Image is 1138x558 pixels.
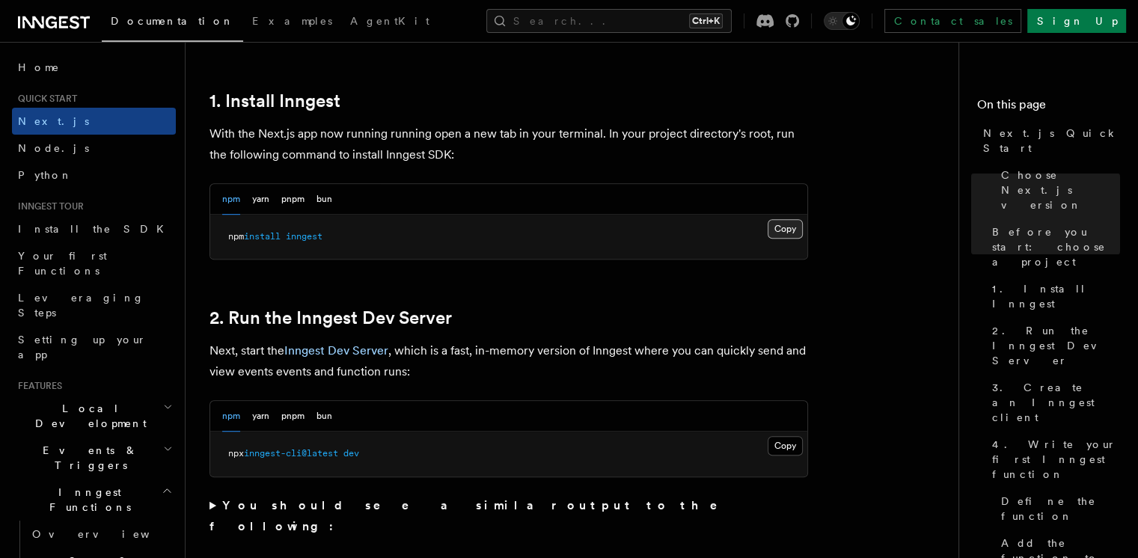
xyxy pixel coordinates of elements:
a: Choose Next.js version [995,162,1120,218]
span: Next.js Quick Start [983,126,1120,156]
a: Overview [26,521,176,548]
span: Local Development [12,401,163,431]
a: 3. Create an Inngest client [986,374,1120,431]
span: dev [343,448,359,459]
span: Inngest tour [12,200,84,212]
span: Next.js [18,115,89,127]
p: With the Next.js app now running running open a new tab in your terminal. In your project directo... [209,123,808,165]
a: Leveraging Steps [12,284,176,326]
a: Inngest Dev Server [284,343,388,358]
span: 4. Write your first Inngest function [992,437,1120,482]
button: bun [316,401,332,432]
a: Documentation [102,4,243,42]
span: Documentation [111,15,234,27]
span: Python [18,169,73,181]
span: 2. Run the Inngest Dev Server [992,323,1120,368]
summary: You should see a similar output to the following: [209,495,808,537]
button: Search...Ctrl+K [486,9,732,33]
span: 1. Install Inngest [992,281,1120,311]
button: npm [222,184,240,215]
button: yarn [252,401,269,432]
a: 4. Write your first Inngest function [986,431,1120,488]
strong: You should see a similar output to the following: [209,498,738,533]
button: npm [222,401,240,432]
a: Next.js Quick Start [977,120,1120,162]
span: inngest [286,231,322,242]
span: Overview [32,528,186,540]
span: Define the function [1001,494,1120,524]
span: Your first Functions [18,250,107,277]
a: Node.js [12,135,176,162]
button: Copy [768,436,803,456]
button: yarn [252,184,269,215]
span: Home [18,60,60,75]
span: Node.js [18,142,89,154]
a: Define the function [995,488,1120,530]
a: Your first Functions [12,242,176,284]
span: inngest-cli@latest [244,448,338,459]
button: Copy [768,219,803,239]
span: Leveraging Steps [18,292,144,319]
span: Events & Triggers [12,443,163,473]
span: 3. Create an Inngest client [992,380,1120,425]
a: 1. Install Inngest [209,91,340,111]
a: 1. Install Inngest [986,275,1120,317]
a: Python [12,162,176,188]
span: npm [228,231,244,242]
a: 2. Run the Inngest Dev Server [209,307,452,328]
span: AgentKit [350,15,429,27]
span: Setting up your app [18,334,147,361]
a: Contact sales [884,9,1021,33]
button: Toggle dark mode [824,12,860,30]
kbd: Ctrl+K [689,13,723,28]
a: Sign Up [1027,9,1126,33]
button: Events & Triggers [12,437,176,479]
a: Setting up your app [12,326,176,368]
span: Choose Next.js version [1001,168,1120,212]
h4: On this page [977,96,1120,120]
button: pnpm [281,401,305,432]
p: Next, start the , which is a fast, in-memory version of Inngest where you can quickly send and vi... [209,340,808,382]
a: Before you start: choose a project [986,218,1120,275]
span: Inngest Functions [12,485,162,515]
span: npx [228,448,244,459]
button: Local Development [12,395,176,437]
a: Install the SDK [12,215,176,242]
span: Features [12,380,62,392]
span: Install the SDK [18,223,173,235]
span: Examples [252,15,332,27]
a: Next.js [12,108,176,135]
button: Inngest Functions [12,479,176,521]
a: Examples [243,4,341,40]
span: Quick start [12,93,77,105]
span: Before you start: choose a project [992,224,1120,269]
span: install [244,231,281,242]
button: bun [316,184,332,215]
a: AgentKit [341,4,438,40]
a: Home [12,54,176,81]
a: 2. Run the Inngest Dev Server [986,317,1120,374]
button: pnpm [281,184,305,215]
